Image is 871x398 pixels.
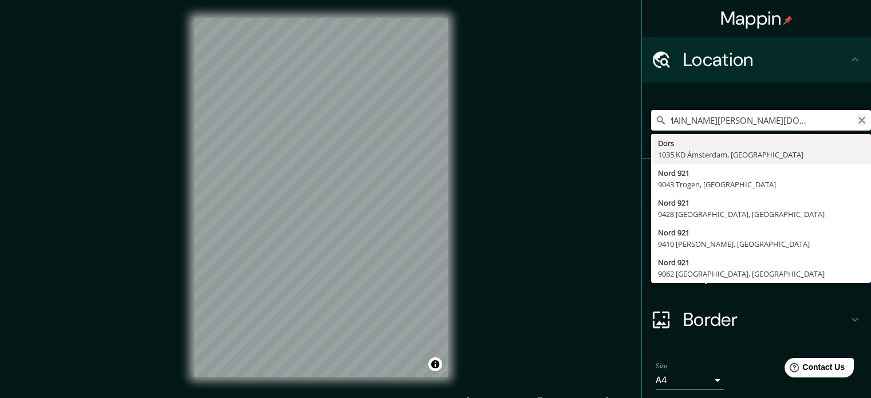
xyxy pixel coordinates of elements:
[683,308,848,331] h4: Border
[656,361,668,371] label: Size
[642,37,871,82] div: Location
[658,268,864,279] div: 9062 [GEOGRAPHIC_DATA], [GEOGRAPHIC_DATA]
[642,159,871,205] div: Pins
[857,114,866,125] button: Clear
[658,149,864,160] div: 1035 KD Ámsterdam, [GEOGRAPHIC_DATA]
[683,262,848,285] h4: Layout
[720,7,793,30] h4: Mappin
[658,137,864,149] div: Dors
[428,357,442,371] button: Toggle attribution
[658,197,864,208] div: Nord 921
[658,238,864,250] div: 9410 [PERSON_NAME], [GEOGRAPHIC_DATA]
[683,48,848,71] h4: Location
[658,167,864,179] div: Nord 921
[642,297,871,342] div: Border
[651,110,871,131] input: Pick your city or area
[642,205,871,251] div: Style
[194,18,448,377] canvas: Map
[769,353,858,385] iframe: Help widget launcher
[656,371,724,389] div: A4
[658,208,864,220] div: 9428 [GEOGRAPHIC_DATA], [GEOGRAPHIC_DATA]
[658,257,864,268] div: Nord 921
[783,15,793,25] img: pin-icon.png
[642,251,871,297] div: Layout
[658,179,864,190] div: 9043 Trogen, [GEOGRAPHIC_DATA]
[658,227,864,238] div: Nord 921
